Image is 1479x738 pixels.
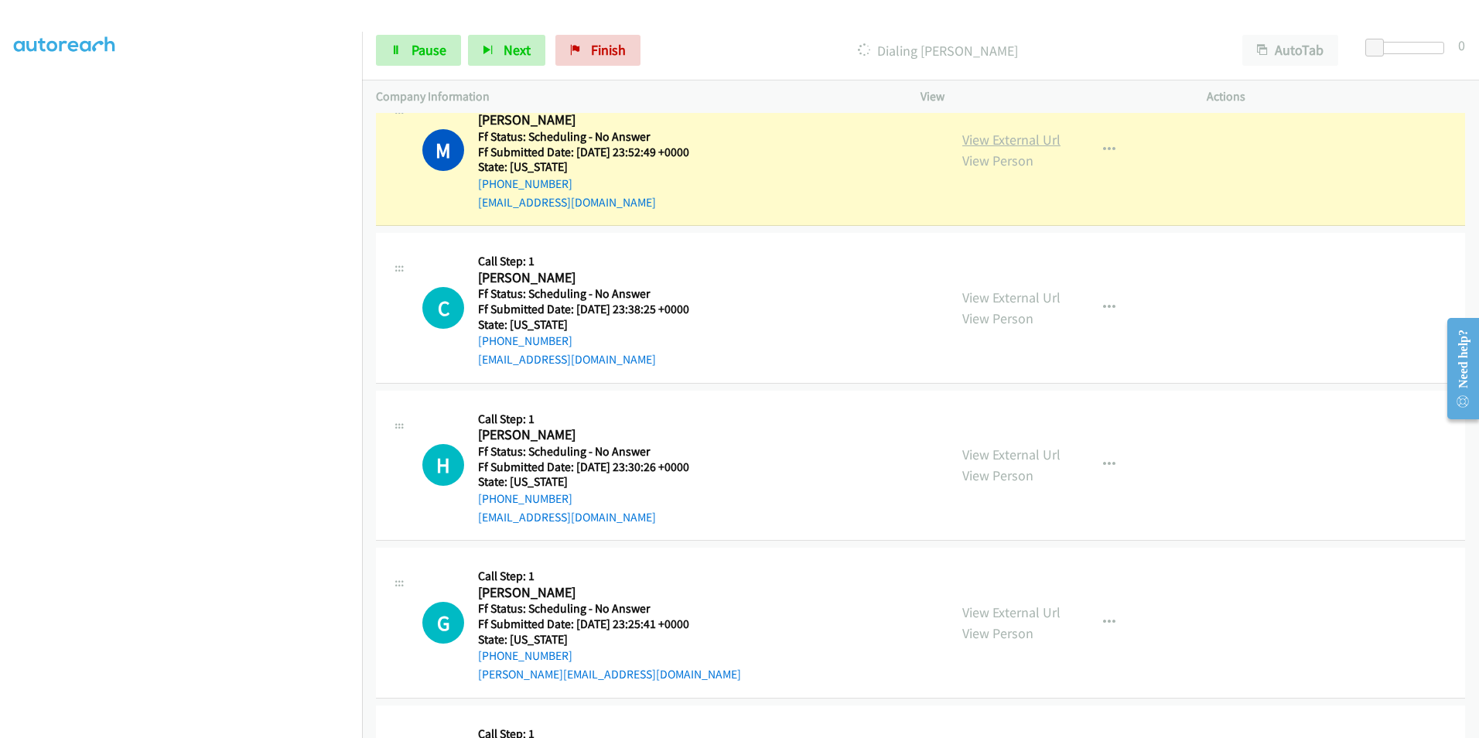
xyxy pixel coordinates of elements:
a: View Person [962,624,1033,642]
h5: Ff Status: Scheduling - No Answer [478,129,709,145]
h5: Call Step: 1 [478,412,709,427]
a: View Person [962,152,1033,169]
a: View External Url [962,603,1061,621]
h5: State: [US_STATE] [478,632,741,647]
h1: M [422,129,464,171]
h5: State: [US_STATE] [478,159,709,175]
a: View Person [962,309,1033,327]
h1: H [422,444,464,486]
a: View Person [962,466,1033,484]
h5: Ff Status: Scheduling - No Answer [478,601,741,617]
a: Finish [555,35,640,66]
h5: State: [US_STATE] [478,317,709,333]
a: View External Url [962,446,1061,463]
iframe: Dialpad [14,1,362,736]
h1: G [422,602,464,644]
a: Pause [376,35,461,66]
a: View External Url [962,289,1061,306]
h5: Call Step: 1 [478,254,709,269]
iframe: Resource Center [1434,307,1479,430]
h5: Ff Submitted Date: [DATE] 23:30:26 +0000 [478,460,709,475]
h5: Call Step: 1 [478,569,741,584]
p: Actions [1207,87,1465,106]
span: Next [504,41,531,59]
div: The call is yet to be attempted [422,444,464,486]
p: View [921,87,1179,106]
a: [PHONE_NUMBER] [478,491,572,506]
span: Pause [412,41,446,59]
h2: [PERSON_NAME] [478,269,709,287]
h5: Ff Status: Scheduling - No Answer [478,444,709,460]
div: Delay between calls (in seconds) [1373,42,1444,54]
h2: [PERSON_NAME] [478,426,709,444]
a: View External Url [962,131,1061,149]
h2: [PERSON_NAME] [478,111,709,129]
a: [PHONE_NUMBER] [478,333,572,348]
a: [EMAIL_ADDRESS][DOMAIN_NAME] [478,510,656,524]
h5: Ff Status: Scheduling - No Answer [478,286,709,302]
h5: State: [US_STATE] [478,474,709,490]
h2: [PERSON_NAME] [478,584,709,602]
div: 0 [1458,35,1465,56]
button: Next [468,35,545,66]
h5: Ff Submitted Date: [DATE] 23:25:41 +0000 [478,617,741,632]
a: [EMAIL_ADDRESS][DOMAIN_NAME] [478,195,656,210]
a: [PERSON_NAME][EMAIL_ADDRESS][DOMAIN_NAME] [478,667,741,682]
a: [EMAIL_ADDRESS][DOMAIN_NAME] [478,352,656,367]
a: [PHONE_NUMBER] [478,176,572,191]
span: Finish [591,41,626,59]
p: Company Information [376,87,893,106]
button: AutoTab [1242,35,1338,66]
h5: Ff Submitted Date: [DATE] 23:52:49 +0000 [478,145,709,160]
a: [PHONE_NUMBER] [478,648,572,663]
div: The call is yet to be attempted [422,602,464,644]
h5: Ff Submitted Date: [DATE] 23:38:25 +0000 [478,302,709,317]
p: Dialing [PERSON_NAME] [661,40,1214,61]
h1: C [422,287,464,329]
